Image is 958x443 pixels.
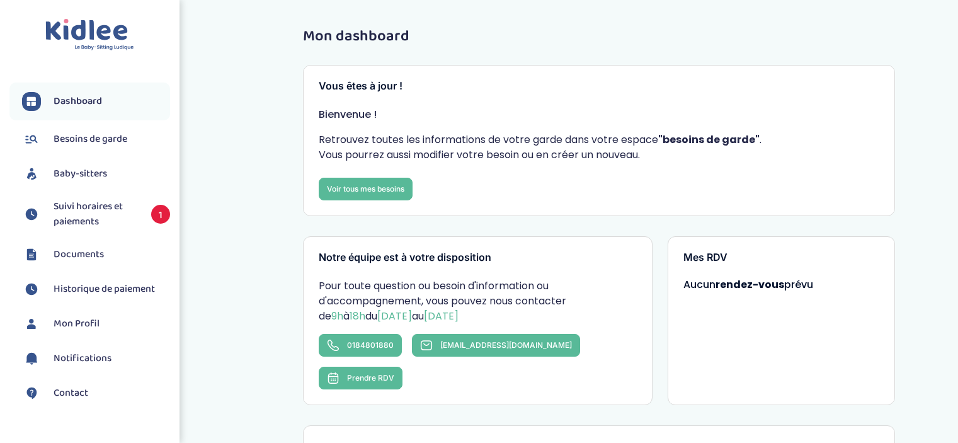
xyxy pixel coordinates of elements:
[22,199,170,229] a: Suivi horaires et paiements 1
[22,164,170,183] a: Baby-sitters
[319,81,879,92] h3: Vous êtes à jour !
[54,199,139,229] span: Suivi horaires et paiements
[22,130,41,149] img: besoin.svg
[347,373,394,383] span: Prendre RDV
[22,314,170,333] a: Mon Profil
[22,384,41,403] img: contact.svg
[22,245,41,264] img: documents.svg
[412,334,580,357] a: [EMAIL_ADDRESS][DOMAIN_NAME]
[303,28,895,45] h1: Mon dashboard
[22,384,170,403] a: Contact
[22,280,41,299] img: suivihoraire.svg
[319,107,879,122] p: Bienvenue !
[22,92,41,111] img: dashboard.svg
[22,205,41,224] img: suivihoraire.svg
[54,282,155,297] span: Historique de paiement
[331,309,343,323] span: 9h
[54,316,100,331] span: Mon Profil
[319,279,636,324] p: Pour toute question ou besoin d'information ou d'accompagnement, vous pouvez nous contacter de à ...
[658,132,760,147] strong: "besoins de garde"
[440,340,572,350] span: [EMAIL_ADDRESS][DOMAIN_NAME]
[54,386,88,401] span: Contact
[319,178,413,200] a: Voir tous mes besoins
[350,309,365,323] span: 18h
[22,92,170,111] a: Dashboard
[54,94,102,109] span: Dashboard
[54,132,127,147] span: Besoins de garde
[22,349,170,368] a: Notifications
[319,334,402,357] a: 0184801880
[54,351,111,366] span: Notifications
[22,245,170,264] a: Documents
[319,367,402,389] button: Prendre RDV
[683,252,880,263] h3: Mes RDV
[319,252,636,263] h3: Notre équipe est à votre disposition
[22,314,41,333] img: profil.svg
[319,132,879,163] p: Retrouvez toutes les informations de votre garde dans votre espace . Vous pourrez aussi modifier ...
[347,340,394,350] span: 0184801880
[22,349,41,368] img: notification.svg
[377,309,412,323] span: [DATE]
[716,277,784,292] strong: rendez-vous
[22,130,170,149] a: Besoins de garde
[22,164,41,183] img: babysitters.svg
[151,205,170,224] span: 1
[45,19,134,51] img: logo.svg
[683,277,813,292] span: Aucun prévu
[22,280,170,299] a: Historique de paiement
[54,247,104,262] span: Documents
[424,309,459,323] span: [DATE]
[54,166,107,181] span: Baby-sitters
